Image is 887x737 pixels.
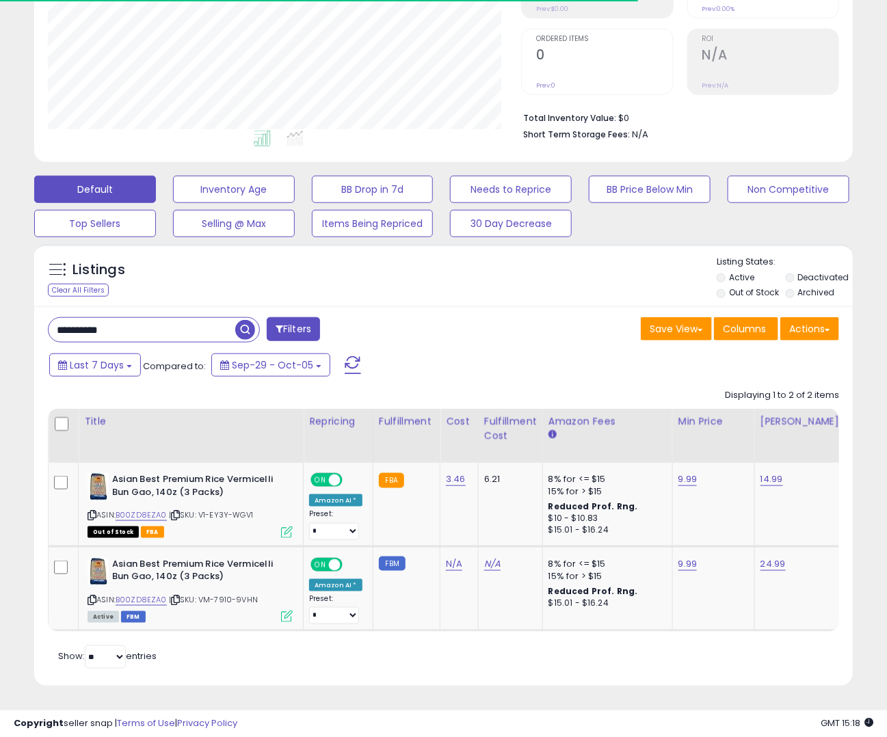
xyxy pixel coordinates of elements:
[632,128,648,141] span: N/A
[312,176,434,203] button: BB Drop in 7d
[678,472,698,486] a: 9.99
[211,353,330,377] button: Sep-29 - Oct-05
[112,558,278,587] b: Asian Best Premium Rice Vermicelli Bun Gao, 140z (3 Packs)
[169,594,258,605] span: | SKU: VM-7910-9VHN
[548,570,662,582] div: 15% for > $15
[116,594,167,606] a: B00ZD8EZA0
[169,509,253,520] span: | SKU: V1-EY3Y-WGV1
[309,509,362,540] div: Preset:
[760,557,786,571] a: 24.99
[312,559,329,570] span: ON
[484,414,537,443] div: Fulfillment Cost
[797,286,834,298] label: Archived
[446,472,466,486] a: 3.46
[88,558,293,621] div: ASIN:
[548,558,662,570] div: 8% for <= $15
[821,716,873,729] span: 2025-10-13 15:18 GMT
[70,358,124,372] span: Last 7 Days
[173,210,295,237] button: Selling @ Max
[88,473,293,537] div: ASIN:
[702,47,838,66] h2: N/A
[760,472,783,486] a: 14.99
[309,414,367,429] div: Repricing
[717,256,853,269] p: Listing States:
[548,429,557,441] small: Amazon Fees.
[702,36,838,43] span: ROI
[232,358,313,372] span: Sep-29 - Oct-05
[548,500,638,512] b: Reduced Prof. Rng.
[58,650,157,663] span: Show: entries
[702,5,735,13] small: Prev: 0.00%
[548,513,662,524] div: $10 - $10.83
[725,389,839,402] div: Displaying 1 to 2 of 2 items
[14,717,237,730] div: seller snap | |
[536,47,672,66] h2: 0
[728,176,849,203] button: Non Competitive
[780,317,839,340] button: Actions
[702,81,729,90] small: Prev: N/A
[88,558,109,585] img: 51e3m5CJPJL._SL40_.jpg
[797,271,849,283] label: Deactivated
[48,284,109,297] div: Clear All Filters
[143,360,206,373] span: Compared to:
[548,473,662,485] div: 8% for <= $15
[523,109,829,125] li: $0
[312,474,329,486] span: ON
[309,579,362,591] div: Amazon AI *
[267,317,320,341] button: Filters
[116,509,167,521] a: B00ZD8EZA0
[117,716,175,729] a: Terms of Use
[548,485,662,498] div: 15% for > $15
[84,414,297,429] div: Title
[121,611,146,623] span: FBM
[309,494,362,507] div: Amazon AI *
[88,526,139,538] span: All listings that are currently out of stock and unavailable for purchase on Amazon
[484,473,532,485] div: 6.21
[548,414,667,429] div: Amazon Fees
[548,524,662,536] div: $15.01 - $16.24
[729,286,779,298] label: Out of Stock
[446,557,462,571] a: N/A
[523,112,616,124] b: Total Inventory Value:
[379,557,406,571] small: FBM
[760,414,842,429] div: [PERSON_NAME]
[312,210,434,237] button: Items Being Repriced
[446,414,473,429] div: Cost
[450,210,572,237] button: 30 Day Decrease
[678,557,698,571] a: 9.99
[379,414,434,429] div: Fulfillment
[641,317,712,340] button: Save View
[548,598,662,609] div: $15.01 - $16.24
[341,559,362,570] span: OFF
[177,716,237,729] a: Privacy Policy
[14,716,64,729] strong: Copyright
[484,557,501,571] a: N/A
[88,473,109,500] img: 51e3m5CJPJL._SL40_.jpg
[536,5,568,13] small: Prev: $0.00
[536,36,672,43] span: Ordered Items
[729,271,754,283] label: Active
[88,611,119,623] span: All listings currently available for purchase on Amazon
[548,585,638,597] b: Reduced Prof. Rng.
[678,414,749,429] div: Min Price
[714,317,778,340] button: Columns
[49,353,141,377] button: Last 7 Days
[536,81,555,90] small: Prev: 0
[72,260,125,280] h5: Listings
[523,129,630,140] b: Short Term Storage Fees:
[379,473,404,488] small: FBA
[34,176,156,203] button: Default
[341,474,362,486] span: OFF
[450,176,572,203] button: Needs to Reprice
[589,176,711,203] button: BB Price Below Min
[34,210,156,237] button: Top Sellers
[112,473,278,502] b: Asian Best Premium Rice Vermicelli Bun Gao, 140z (3 Packs)
[723,322,766,336] span: Columns
[309,594,362,625] div: Preset:
[141,526,164,538] span: FBA
[173,176,295,203] button: Inventory Age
